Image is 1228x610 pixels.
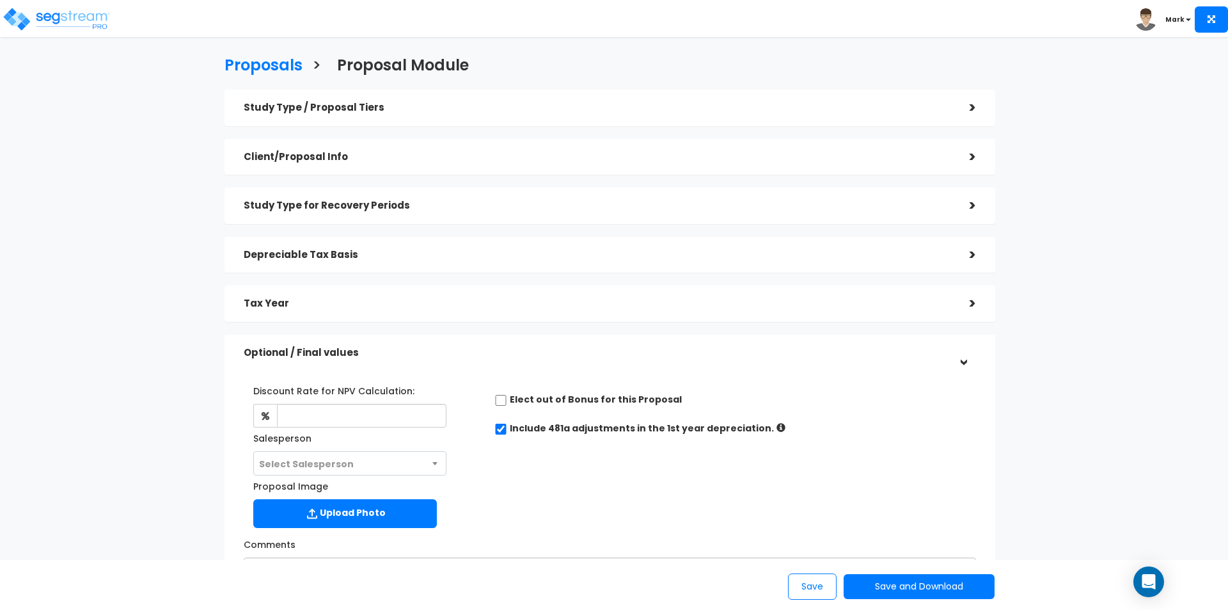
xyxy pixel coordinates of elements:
[950,98,976,118] div: >
[312,57,321,77] h3: >
[776,423,785,432] i: If checked: Increased depreciation = Aggregated Post-Study (up to Tax Year) – Prior Accumulated D...
[244,152,950,163] h5: Client/Proposal Info
[244,102,950,113] h5: Study Type / Proposal Tiers
[510,393,682,406] label: Elect out of Bonus for this Proposal
[253,428,311,445] label: Salesperson
[1133,566,1164,597] div: Open Intercom Messenger
[1135,8,1157,31] img: avatar.png
[327,44,469,83] a: Proposal Module
[844,574,995,599] button: Save and Download
[253,380,414,397] label: Discount Rate for NPV Calculation:
[950,147,976,167] div: >
[244,200,950,211] h5: Study Type for Recovery Periods
[224,57,303,77] h3: Proposals
[1165,15,1185,24] b: Mark
[253,499,437,528] label: Upload Photo
[510,422,774,435] label: Include 481a adjustments in the 1st year depreciation.
[244,298,950,309] h5: Tax Year
[788,574,837,600] button: Save
[253,476,328,493] label: Proposal Image
[244,250,950,261] h5: Depreciable Tax Basis
[304,506,320,522] img: Upload Icon
[259,458,354,470] span: Select Salesperson
[244,348,950,358] h5: Optional / Final values
[244,534,295,551] label: Comments
[950,294,976,314] div: >
[2,6,111,32] img: logo_pro_r.png
[950,196,976,216] div: >
[337,57,469,77] h3: Proposal Module
[953,340,973,365] div: >
[950,245,976,265] div: >
[215,44,303,83] a: Proposals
